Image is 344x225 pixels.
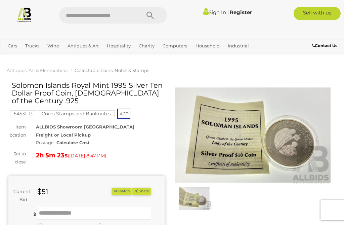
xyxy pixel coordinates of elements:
strong: $51 [37,187,48,196]
span: [DATE] 8:47 PM [69,153,105,159]
a: Sign In [203,9,226,15]
a: Household [193,40,222,51]
strong: ALLBIDS Showroom [GEOGRAPHIC_DATA] [36,124,134,129]
a: 54531-13 [10,111,36,116]
mark: Coins Stamps and Banknotes [38,110,115,117]
button: Share [132,188,151,195]
strong: Calculate Cost [56,140,90,145]
a: Hospitality [104,40,133,51]
mark: 54531-13 [10,110,36,117]
a: Antiques & Art [65,40,101,51]
div: Item location [3,123,31,139]
div: Set to close [3,150,31,166]
b: Contact Us [312,43,337,48]
a: Charity [136,40,157,51]
a: [GEOGRAPHIC_DATA] [77,51,130,63]
a: Industrial [225,40,252,51]
span: ( ) [68,153,106,158]
a: Trucks [23,40,42,51]
a: Collectable Coins, Notes & Stamps [75,68,149,73]
a: Contact Us [312,42,339,49]
button: Watch [112,188,131,195]
span: | [227,8,229,16]
div: Current Bid [8,188,32,203]
img: Solomon Islands Royal Mint 1995 Silver Ten Dollar Proof Coin, Lady of the Century .925 [176,187,212,210]
a: Coins Stamps and Banknotes [38,111,115,116]
a: Sell with us [294,7,341,20]
a: Antiques, Art & Memorabilia [7,68,68,73]
a: Register [230,9,252,15]
li: Watch this item [112,188,131,195]
h1: Solomon Islands Royal Mint 1995 Silver Ten Dollar Proof Coin, [DEMOGRAPHIC_DATA] of the Century .925 [12,81,163,105]
strong: 2h 5m 23s [36,152,68,159]
a: Office [34,51,52,63]
img: Allbids.com.au [16,7,32,23]
button: Search [133,7,167,24]
strong: Freight or Local Pickup [36,132,91,138]
a: Jewellery [5,51,31,63]
a: Sports [55,51,74,63]
a: Cars [5,40,20,51]
div: Postage - [36,139,164,147]
a: Computers [160,40,190,51]
a: Wine [45,40,62,51]
img: Solomon Islands Royal Mint 1995 Silver Ten Dollar Proof Coin, Lady of the Century .925 [175,85,331,185]
span: ACT [117,109,130,119]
